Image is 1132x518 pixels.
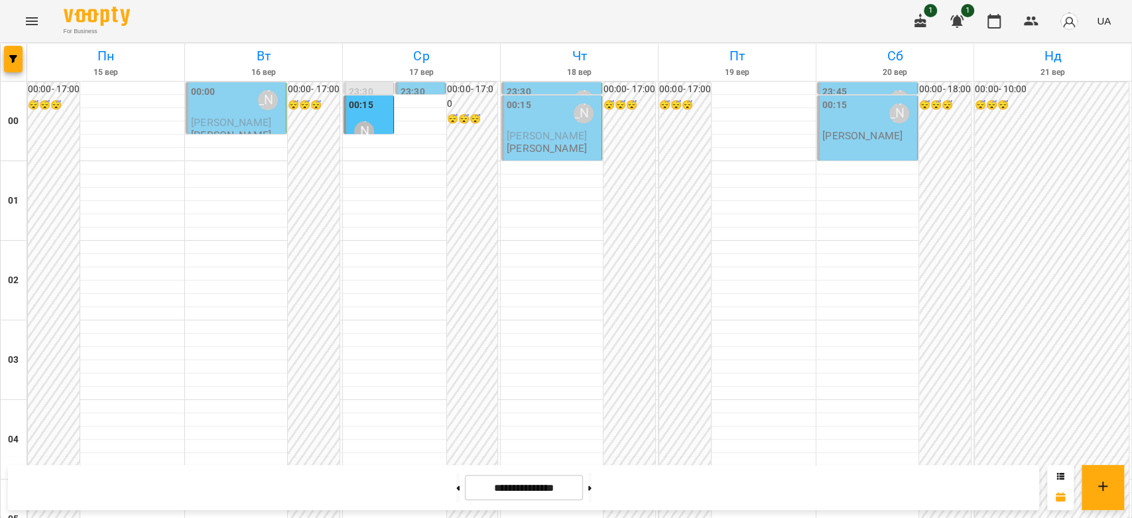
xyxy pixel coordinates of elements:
[354,121,374,141] div: Бондарєва Валерія
[574,90,594,110] div: Бондарєва Валерія
[822,130,903,141] p: [PERSON_NAME]
[29,66,182,79] h6: 15 вер
[28,82,80,97] h6: 00:00 - 17:00
[401,85,425,99] label: 23:30
[507,129,587,142] span: [PERSON_NAME]
[64,27,130,36] span: For Business
[975,82,1129,97] h6: 00:00 - 10:00
[889,90,909,110] div: Бондарєва Валерія
[574,103,594,123] div: Бондарєва Валерія
[976,46,1129,66] h6: Нд
[29,46,182,66] h6: Пн
[16,5,48,37] button: Menu
[659,82,711,97] h6: 00:00 - 17:00
[924,4,937,17] span: 1
[919,82,971,97] h6: 00:00 - 18:00
[1092,9,1116,33] button: UA
[187,46,340,66] h6: Вт
[64,7,130,26] img: Voopty Logo
[1097,14,1111,28] span: UA
[8,432,19,447] h6: 04
[28,98,80,113] h6: 😴😴😴
[603,98,655,113] h6: 😴😴😴
[191,116,271,129] span: [PERSON_NAME]
[975,98,1129,113] h6: 😴😴😴
[976,66,1129,79] h6: 21 вер
[288,82,340,97] h6: 00:00 - 17:00
[349,85,373,99] label: 23:30
[507,85,531,99] label: 23:30
[660,46,814,66] h6: Пт
[603,82,655,97] h6: 00:00 - 17:00
[447,82,497,111] h6: 00:00 - 17:00
[8,353,19,367] h6: 03
[889,103,909,123] div: Бондарєва Валерія
[961,4,974,17] span: 1
[822,98,847,113] label: 00:15
[503,66,656,79] h6: 18 вер
[258,90,278,110] div: Бондарєва Валерія
[818,66,972,79] h6: 20 вер
[507,98,531,113] label: 00:15
[503,46,656,66] h6: Чт
[191,85,216,99] label: 00:00
[345,66,498,79] h6: 17 вер
[818,46,972,66] h6: Сб
[660,66,814,79] h6: 19 вер
[8,273,19,288] h6: 02
[822,85,847,99] label: 23:45
[191,129,271,141] p: [PERSON_NAME]
[507,143,587,154] p: [PERSON_NAME]
[349,98,373,113] label: 00:15
[8,114,19,129] h6: 00
[919,98,971,113] h6: 😴😴😴
[288,98,340,113] h6: 😴😴😴
[447,112,497,127] h6: 😴😴😴
[345,46,498,66] h6: Ср
[8,194,19,208] h6: 01
[1060,12,1078,31] img: avatar_s.png
[187,66,340,79] h6: 16 вер
[659,98,711,113] h6: 😴😴😴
